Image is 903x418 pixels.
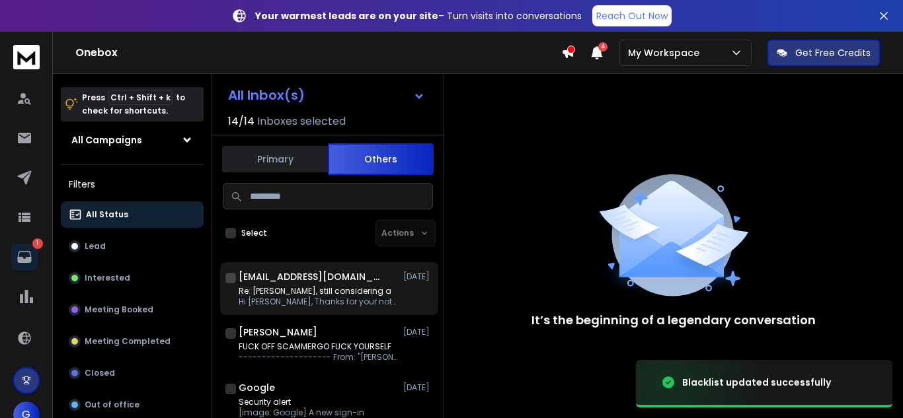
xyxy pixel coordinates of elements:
div: Gabriela dice… [11,79,254,157]
p: Out of office [85,400,139,410]
p: 1 [32,238,43,249]
a: 1 [11,244,38,270]
p: Closed [85,368,115,378]
span: 4 [598,42,608,52]
h1: Onebox [75,45,561,61]
button: Meeting Booked [61,296,204,323]
p: Hi [PERSON_NAME], Thanks for your note. [239,296,397,307]
p: FUCK OFF SCAMMERGO FUCK YOURSELF [239,341,397,352]
div: Hi [PERSON_NAME], [21,186,206,199]
p: Get Free Credits [795,46,871,59]
div: Raj dice… [11,178,254,353]
strong: Your warmest leads are on your site [255,9,438,22]
p: Press to check for shortcuts. [82,91,185,118]
button: Lead [61,233,204,260]
button: All Status [61,201,204,228]
button: Meeting Completed [61,328,204,355]
textarea: Escribe un mensaje... [11,289,253,311]
h1: [EMAIL_ADDRESS][DOMAIN_NAME] [239,270,384,283]
button: Primary [222,145,328,174]
button: Selector de gif [42,316,52,327]
img: Profile image for Box [38,7,59,28]
p: My Workspace [628,46,705,59]
div: I can see that your campaign is now sending emails successfully. [21,199,206,238]
p: – Turn visits into conversations [255,9,582,22]
p: -------------------- From: "[PERSON_NAME]" <[EMAIL_ADDRESS][DOMAIN_NAME]> To: <[EMAIL_ADDRESS][DO... [239,352,397,363]
div: Blacklist updated successfully [682,376,831,389]
button: All Inbox(s) [217,82,436,108]
button: Interested [61,265,204,291]
div: I suggest disabling Provider Matching so your campaign can start sending to all selected leads. [21,21,206,60]
span: 14 / 14 [228,114,255,129]
p: Interested [85,273,130,283]
p: Lead [85,241,106,252]
div: provider matching is off, that option makes me select at least 1 that's why the three are selecte... [48,79,254,146]
span: Ctrl + Shift + k [108,90,173,105]
h1: All Inbox(s) [228,88,305,102]
p: All Status [86,209,128,220]
p: It’s the beginning of a legendary conversation [531,311,816,330]
button: Out of office [61,392,204,418]
p: [DATE] [403,271,433,282]
p: Security alert [239,397,364,407]
a: Reach Out Now [592,5,672,26]
p: [DATE] [403,327,433,337]
h1: All Campaigns [71,133,142,147]
button: Get Free Credits [767,40,880,66]
img: logo [13,45,40,69]
div: provider matching is off, that option makes me select at least 1 that's why the three are selecte... [58,87,243,138]
h1: Google [239,381,275,394]
p: Meeting Booked [85,304,153,315]
button: Enviar un mensaje… [227,311,248,332]
p: [image: Google] A new sign-in [239,407,364,418]
button: Inicio [231,5,256,30]
h3: Inboxes selected [257,114,346,129]
h1: Box [64,13,83,22]
button: Others [328,143,434,175]
button: All Campaigns [61,127,204,153]
label: Select [241,228,267,238]
button: Selector de emoji [20,316,31,327]
p: [DATE] [403,382,433,393]
h3: Filters [61,175,204,193]
p: Meeting Completed [85,336,171,347]
p: Re: [PERSON_NAME], still considering a [239,286,397,296]
h1: [PERSON_NAME] [239,326,317,339]
div: Hi [PERSON_NAME],I can see that your campaign is now sending emails successfully. [11,178,217,324]
button: Closed [61,360,204,386]
p: Reach Out Now [596,9,668,22]
div: New messages divider [11,167,254,168]
button: go back [9,5,34,30]
button: Adjuntar un archivo [63,316,73,327]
